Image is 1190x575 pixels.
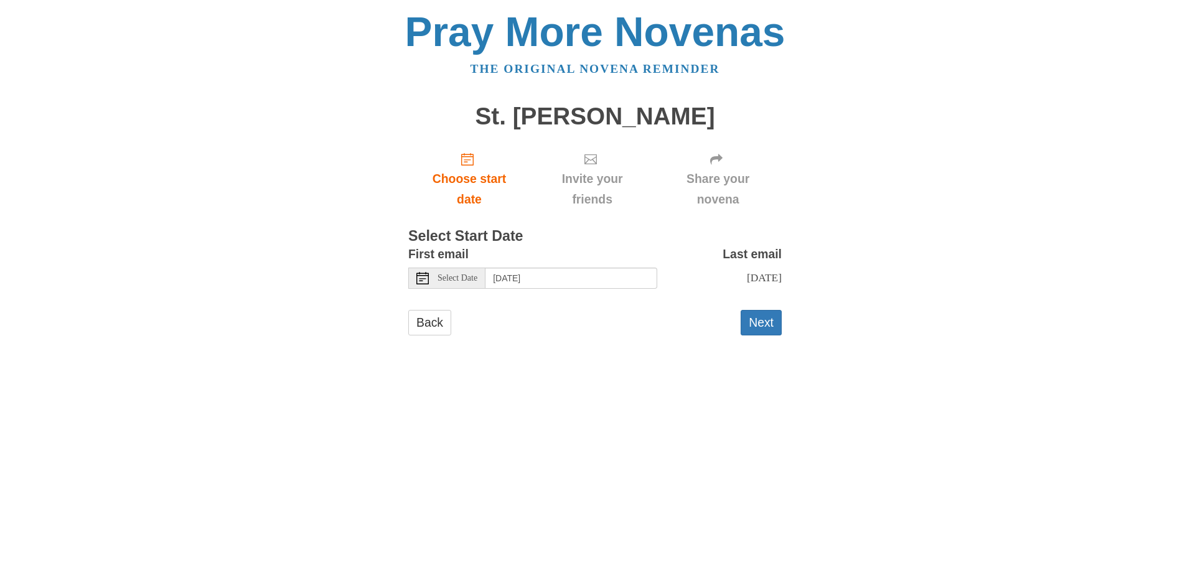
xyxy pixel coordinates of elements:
div: Click "Next" to confirm your start date first. [654,142,782,216]
span: Choose start date [421,169,518,210]
div: Click "Next" to confirm your start date first. [530,142,654,216]
h3: Select Start Date [408,228,782,245]
h1: St. [PERSON_NAME] [408,103,782,130]
label: First email [408,244,469,264]
a: Pray More Novenas [405,9,785,55]
button: Next [741,310,782,335]
span: Invite your friends [543,169,642,210]
span: Select Date [438,274,477,283]
a: Back [408,310,451,335]
a: The original novena reminder [471,62,720,75]
span: Share your novena [667,169,769,210]
label: Last email [723,244,782,264]
a: Choose start date [408,142,530,216]
span: [DATE] [747,271,782,284]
